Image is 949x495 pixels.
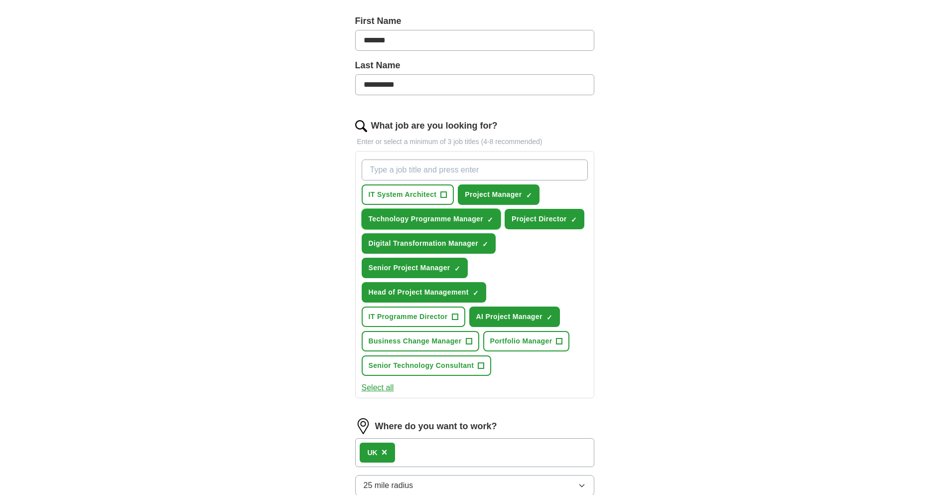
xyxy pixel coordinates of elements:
span: Project Manager [465,189,522,200]
button: Project Manager✓ [458,184,539,205]
button: Senior Technology Consultant [362,355,492,376]
label: Last Name [355,59,594,72]
span: AI Project Manager [476,312,542,322]
span: Portfolio Manager [490,336,552,346]
div: UK [368,448,378,458]
span: Technology Programme Manager [369,214,483,224]
button: Senior Project Manager✓ [362,258,468,278]
button: Project Director✓ [505,209,584,229]
span: ✓ [571,216,577,224]
span: Business Change Manager [369,336,462,346]
input: Type a job title and press enter [362,160,588,180]
span: Senior Project Manager [369,263,450,273]
span: ✓ [526,191,532,199]
button: Business Change Manager [362,331,479,351]
span: 25 mile radius [364,480,413,492]
label: What job are you looking for? [371,119,498,133]
span: ✓ [454,265,460,273]
label: First Name [355,14,594,28]
button: IT System Architect [362,184,454,205]
span: Project Director [512,214,567,224]
p: Enter or select a minimum of 3 job titles (4-8 recommended) [355,137,594,147]
button: Technology Programme Manager✓ [362,209,501,229]
button: AI Project Manager✓ [469,307,560,327]
button: Portfolio Manager [483,331,570,351]
span: ✓ [482,240,488,248]
span: Senior Technology Consultant [369,360,474,371]
button: Head of Project Management✓ [362,282,486,303]
button: × [382,445,388,460]
span: Head of Project Management [369,287,469,298]
span: ✓ [546,314,552,322]
span: ✓ [473,289,479,297]
button: Select all [362,382,394,394]
button: IT Programme Director [362,307,465,327]
span: IT System Architect [369,189,437,200]
span: IT Programme Director [369,312,448,322]
img: location.png [355,418,371,434]
span: Digital Transformation Manager [369,238,479,249]
span: × [382,447,388,458]
img: search.png [355,120,367,132]
label: Where do you want to work? [375,420,497,433]
button: Digital Transformation Manager✓ [362,233,496,254]
span: ✓ [487,216,493,224]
